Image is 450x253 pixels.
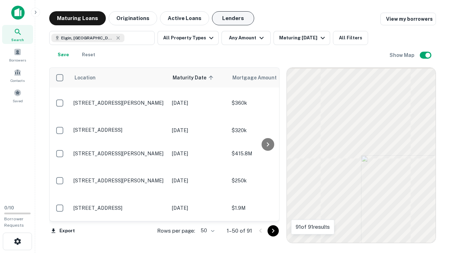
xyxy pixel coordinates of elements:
p: [DATE] [172,204,225,212]
span: Location [74,73,96,82]
button: Maturing [DATE] [274,31,330,45]
p: $1.9M [232,204,302,212]
p: [STREET_ADDRESS] [73,127,165,133]
button: Export [49,226,77,236]
span: Maturity Date [173,73,216,82]
span: Saved [13,98,23,104]
p: Rows per page: [157,227,195,235]
a: Contacts [2,66,33,85]
span: Elgin, [GEOGRAPHIC_DATA], [GEOGRAPHIC_DATA] [61,35,114,41]
img: capitalize-icon.png [11,6,25,20]
div: 0 0 [287,68,436,243]
button: Maturing Loans [49,11,106,25]
a: Search [2,25,33,44]
span: 0 / 10 [4,205,14,210]
p: [STREET_ADDRESS][PERSON_NAME] [73,177,165,184]
p: [DATE] [172,99,225,107]
button: Lenders [212,11,254,25]
a: Borrowers [2,45,33,64]
button: All Property Types [157,31,219,45]
p: [DATE] [172,126,225,134]
p: [STREET_ADDRESS] [73,205,165,211]
button: Originations [109,11,157,25]
button: All Filters [333,31,368,45]
p: $360k [232,99,302,107]
iframe: Chat Widget [415,197,450,231]
p: $250k [232,177,302,184]
p: $320k [232,126,302,134]
th: Mortgage Amount [228,68,306,87]
span: Contacts [11,78,25,83]
div: Maturing [DATE] [279,34,327,42]
p: 91 of 91 results [296,223,330,231]
p: [STREET_ADDRESS][PERSON_NAME] [73,100,165,106]
p: [DATE] [172,150,225,157]
p: 1–50 of 91 [227,227,252,235]
p: $415.8M [232,150,302,157]
th: Location [70,68,168,87]
h6: Show Map [390,51,416,59]
button: Active Loans [160,11,209,25]
button: Any Amount [221,31,271,45]
a: View my borrowers [380,13,436,25]
span: Search [11,37,24,43]
span: Mortgage Amount [232,73,286,82]
p: [STREET_ADDRESS][PERSON_NAME] [73,150,165,157]
p: [DATE] [172,177,225,184]
a: Saved [2,86,33,105]
span: Borrower Requests [4,216,24,228]
span: Borrowers [9,57,26,63]
div: 50 [198,226,216,236]
button: Reset [77,48,100,62]
button: Go to next page [268,225,279,236]
button: Save your search to get updates of matches that match your search criteria. [52,48,75,62]
th: Maturity Date [168,68,228,87]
